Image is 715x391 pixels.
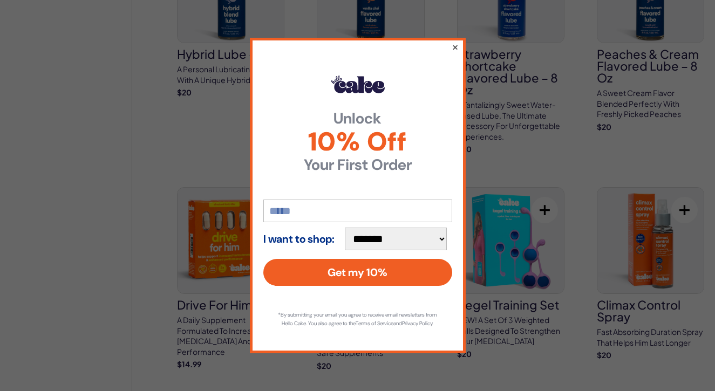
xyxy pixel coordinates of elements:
[356,320,393,327] a: Terms of Service
[263,129,452,155] span: 10% Off
[263,259,452,286] button: Get my 10%
[263,233,335,245] strong: I want to shop:
[331,76,385,93] img: Hello Cake
[451,40,458,53] button: ×
[263,111,452,126] strong: Unlock
[402,320,432,327] a: Privacy Policy
[263,157,452,173] strong: Your First Order
[274,311,441,328] p: *By submitting your email you agree to receive email newsletters from Hello Cake. You also agree ...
